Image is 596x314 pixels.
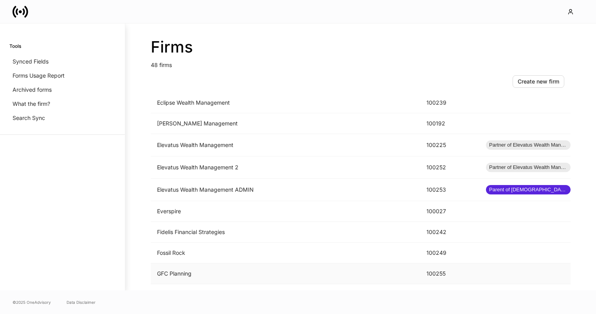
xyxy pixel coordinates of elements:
[486,186,571,194] span: Parent of [DEMOGRAPHIC_DATA] firms
[151,243,420,263] td: Fossil Rock
[151,263,420,284] td: GFC Planning
[420,222,480,243] td: 100242
[420,93,480,113] td: 100239
[513,75,564,88] button: Create new firm
[151,156,420,179] td: Elevatus Wealth Management 2
[420,263,480,284] td: 100255
[13,299,51,305] span: © 2025 OneAdvisory
[13,86,52,94] p: Archived forms
[13,72,65,80] p: Forms Usage Report
[486,163,571,171] span: Partner of Elevatus Wealth Management ADMIN
[151,179,420,201] td: Elevatus Wealth Management ADMIN
[420,179,480,201] td: 100253
[9,83,116,97] a: Archived forms
[151,113,420,134] td: [PERSON_NAME] Management
[13,58,49,65] p: Synced Fields
[151,284,420,305] td: [PERSON_NAME] [PERSON_NAME] Group
[151,134,420,156] td: Elevatus Wealth Management
[420,201,480,222] td: 100027
[13,114,45,122] p: Search Sync
[9,111,116,125] a: Search Sync
[420,243,480,263] td: 100249
[486,141,571,149] span: Partner of Elevatus Wealth Management ADMIN
[9,97,116,111] a: What the firm?
[420,156,480,179] td: 100252
[13,100,50,108] p: What the firm?
[420,134,480,156] td: 100225
[420,113,480,134] td: 100192
[151,38,571,56] h2: Firms
[151,93,420,113] td: Eclipse Wealth Management
[518,78,559,85] div: Create new firm
[151,222,420,243] td: Fidelis Financial Strategies
[151,56,571,69] p: 48 firms
[9,69,116,83] a: Forms Usage Report
[67,299,96,305] a: Data Disclaimer
[9,42,21,50] h6: Tools
[420,284,480,305] td: 100228
[151,201,420,222] td: Everspire
[9,54,116,69] a: Synced Fields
